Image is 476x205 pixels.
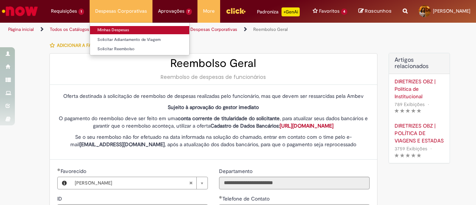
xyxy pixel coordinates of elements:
img: ServiceNow [1,4,39,19]
p: +GenAi [282,7,300,16]
span: • [429,144,433,154]
input: Departamento [219,177,370,189]
span: 7 [186,9,192,15]
abbr: Limpar campo Favorecido [185,177,196,189]
span: Despesas Corporativas [95,7,147,15]
h2: Reembolso Geral [57,57,370,70]
a: [URL][DOMAIN_NAME] [280,122,334,129]
a: Rascunhos [358,8,392,15]
span: More [203,7,215,15]
button: Adicionar a Favoritos [49,38,115,53]
label: Somente leitura - ID [57,195,64,202]
strong: Cadastro de Dados Bancários: [210,122,334,129]
span: 3759 Exibições [395,145,427,152]
div: Padroniza [257,7,300,16]
a: Todos os Catálogos [50,26,89,32]
ul: Despesas Corporativas [90,22,190,55]
a: Despesas Corporativas [190,26,237,32]
p: Oferta destinada à solicitação de reembolso de despesas realizadas pelo funcionário, mas que deve... [57,92,370,100]
a: DIRETRIZES OBZ | Política de Institucional [395,78,444,100]
p: Se o seu reembolso não for efetuado na data informada na solução do chamado, entrar em contato co... [57,133,370,148]
span: 789 Exibições [395,101,425,108]
h3: Artigos relacionados [395,57,444,70]
strong: [EMAIL_ADDRESS][DOMAIN_NAME] [80,141,165,148]
span: 1 [78,9,84,15]
span: [PERSON_NAME] [75,177,189,189]
img: click_logo_yellow_360x200.png [226,5,246,16]
a: [PERSON_NAME]Limpar campo Favorecido [71,177,208,189]
a: Solicitar Reembolso [90,45,189,53]
button: Favorecido, Visualizar este registro Andressa de Azevedo Vogt [58,177,71,189]
span: Obrigatório Preenchido [57,168,61,171]
span: 4 [341,9,347,15]
span: [PERSON_NAME] [433,8,470,14]
span: Requisições [51,7,77,15]
a: Reembolso Geral [253,26,288,32]
span: Obrigatório Preenchido [219,196,222,199]
div: Reembolso de despesas de funcionários [57,73,370,81]
a: Solicitar Adiantamento de Viagem [90,36,189,44]
a: Página inicial [8,26,34,32]
a: DIRETRIZES OBZ | POLÍTICA DE VIAGENS E ESTADAS [395,122,444,144]
label: Somente leitura - Departamento [219,167,254,175]
span: Necessários - Favorecido [61,168,88,174]
span: • [426,99,431,109]
strong: conta corrente de titularidade do solicitante [178,115,280,122]
strong: Sujeito à aprovação do gestor imediato [168,104,259,110]
a: Minhas Despesas [90,26,189,34]
span: Rascunhos [365,7,392,15]
span: Aprovações [158,7,184,15]
span: Somente leitura - Departamento [219,168,254,174]
span: Telefone de Contato [222,195,271,202]
p: O pagamento do reembolso deve ser feito em uma , para atualizar seus dados bancários e garantir q... [57,115,370,129]
span: Favoritos [319,7,340,15]
ul: Trilhas de página [6,23,312,36]
span: Adicionar a Favoritos [57,42,110,48]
